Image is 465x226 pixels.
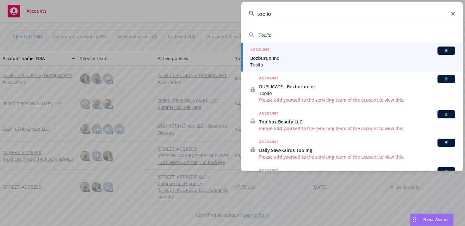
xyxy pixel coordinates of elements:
span: BI [440,168,453,174]
h5: ACCOUNT [250,47,270,54]
span: Nova Assist [423,217,448,222]
span: Daily Saw/Kairos Tooling [259,147,455,154]
a: ACCOUNTBIToolbox Beauty LLCPlease add yourself to the servicing team of the account to view this. [241,107,463,135]
span: Please add yourself to the servicing team of the account to view this. [259,154,455,160]
span: Bozburun Inc [250,55,455,61]
input: Search... [241,2,463,25]
span: Please add yourself to the servicing team of the account to view this. [259,97,455,103]
a: ACCOUNTBIBozburun IncToolio [241,43,463,72]
h5: ACCOUNT [259,139,278,146]
span: BI [440,76,453,82]
h5: ACCOUNT [259,167,278,175]
div: Drag to move [410,214,418,226]
span: DUPLICATE - Bozburun Inc [259,83,455,90]
h5: ACCOUNT [259,110,278,118]
span: Toolio [250,61,455,68]
span: BI [440,140,453,146]
a: ACCOUNTBI [241,164,463,192]
span: Toolbox Beauty LLC [259,118,455,125]
button: Nova Assist [410,213,454,226]
span: Toolio [259,90,455,97]
span: Please add yourself to the servicing team of the account to view this. [259,125,455,132]
h5: ACCOUNT [259,75,278,83]
span: BI [440,111,453,117]
span: Toolio [258,32,271,38]
a: ACCOUNTBIDUPLICATE - Bozburun IncToolioPlease add yourself to the servicing team of the account t... [241,72,463,107]
a: ACCOUNTBIDaily Saw/Kairos ToolingPlease add yourself to the servicing team of the account to view... [241,135,463,164]
span: BI [440,48,453,53]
